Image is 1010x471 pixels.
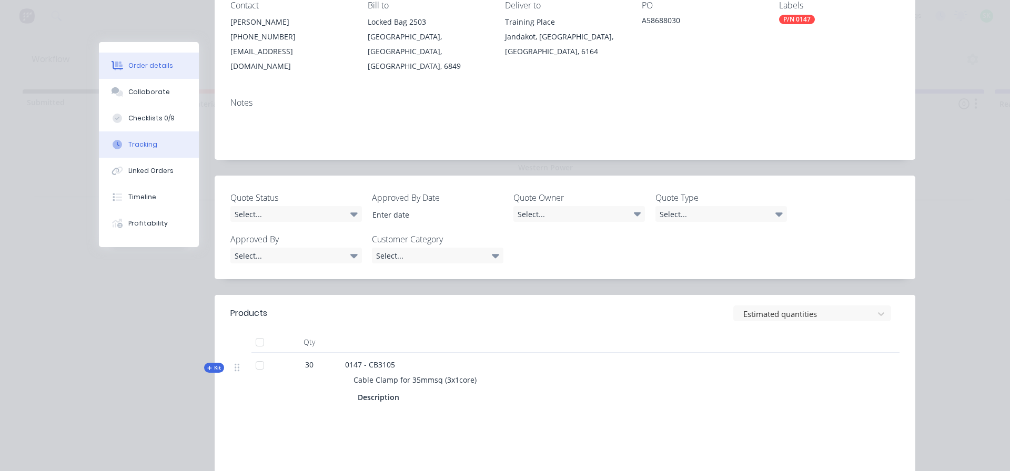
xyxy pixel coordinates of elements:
[128,192,156,202] div: Timeline
[230,233,362,245] label: Approved By
[230,206,362,222] div: Select...
[99,105,199,131] button: Checklists 0/9
[368,15,488,74] div: Locked Bag 2503[GEOGRAPHIC_DATA], [GEOGRAPHIC_DATA], [GEOGRAPHIC_DATA], 6849
[230,307,267,320] div: Products
[513,206,645,222] div: Select...
[505,1,625,11] div: Deliver to
[128,87,170,97] div: Collaborate
[128,61,173,70] div: Order details
[513,191,645,204] label: Quote Owner
[128,114,175,123] div: Checklists 0/9
[128,166,174,176] div: Linked Orders
[655,206,787,222] div: Select...
[305,359,314,370] span: 30
[99,79,199,105] button: Collaborate
[128,219,168,228] div: Profitability
[353,375,477,385] span: Cable Clamp for 35mmsq (3x1core)
[230,29,351,44] div: [PHONE_NUMBER]
[204,363,224,373] button: Kit
[368,15,488,29] div: Locked Bag 2503
[365,207,496,222] input: Enter date
[642,15,762,29] div: A58688030
[99,210,199,237] button: Profitability
[779,1,900,11] div: Labels
[655,191,787,204] label: Quote Type
[505,15,625,29] div: Training Place
[368,29,488,74] div: [GEOGRAPHIC_DATA], [GEOGRAPHIC_DATA], [GEOGRAPHIC_DATA], 6849
[230,248,362,263] div: Select...
[779,15,815,24] div: P/N 0147
[99,53,199,79] button: Order details
[230,1,351,11] div: Contact
[99,184,199,210] button: Timeline
[368,1,488,11] div: Bill to
[99,131,199,158] button: Tracking
[128,140,157,149] div: Tracking
[230,191,362,204] label: Quote Status
[230,44,351,74] div: [EMAIL_ADDRESS][DOMAIN_NAME]
[505,29,625,59] div: Jandakot, [GEOGRAPHIC_DATA], [GEOGRAPHIC_DATA], 6164
[505,15,625,59] div: Training PlaceJandakot, [GEOGRAPHIC_DATA], [GEOGRAPHIC_DATA], 6164
[345,360,395,370] span: 0147 - CB3105
[230,98,900,108] div: Notes
[230,15,351,29] div: [PERSON_NAME]
[230,15,351,74] div: [PERSON_NAME][PHONE_NUMBER][EMAIL_ADDRESS][DOMAIN_NAME]
[99,158,199,184] button: Linked Orders
[278,332,341,353] div: Qty
[642,1,762,11] div: PO
[372,248,503,263] div: Select...
[372,233,503,245] label: Customer Category
[372,191,503,204] label: Approved By Date
[358,390,403,405] div: Description
[207,364,221,372] span: Kit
